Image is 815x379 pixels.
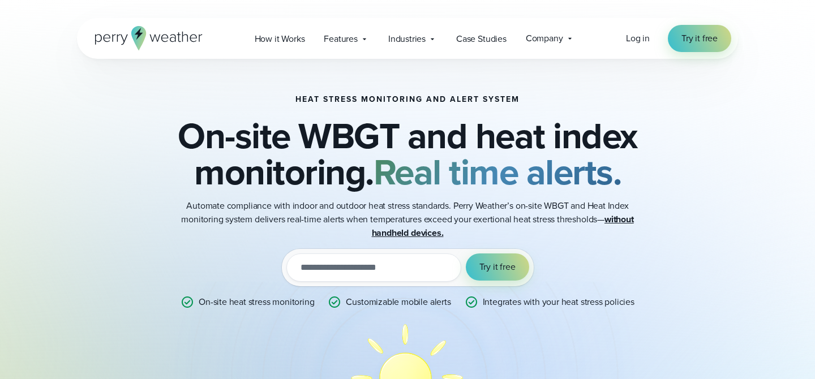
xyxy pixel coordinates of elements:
a: Case Studies [447,27,516,50]
span: Features [324,32,358,46]
span: How it Works [255,32,305,46]
p: Automate compliance with indoor and outdoor heat stress standards. Perry Weather’s on-site WBGT a... [181,199,634,240]
button: Try it free [466,253,529,281]
p: Customizable mobile alerts [346,295,451,309]
h1: Heat Stress Monitoring and Alert System [295,95,520,104]
h2: On-site WBGT and heat index monitoring. [134,118,681,190]
span: Company [526,32,563,45]
p: On-site heat stress monitoring [199,295,314,309]
strong: Real time alerts. [374,145,621,199]
span: Try it free [681,32,718,45]
span: Try it free [479,260,516,274]
span: Industries [388,32,426,46]
span: Case Studies [456,32,507,46]
a: Try it free [668,25,731,52]
a: Log in [626,32,650,45]
p: Integrates with your heat stress policies [483,295,634,309]
a: How it Works [245,27,315,50]
strong: without handheld devices. [372,213,634,239]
